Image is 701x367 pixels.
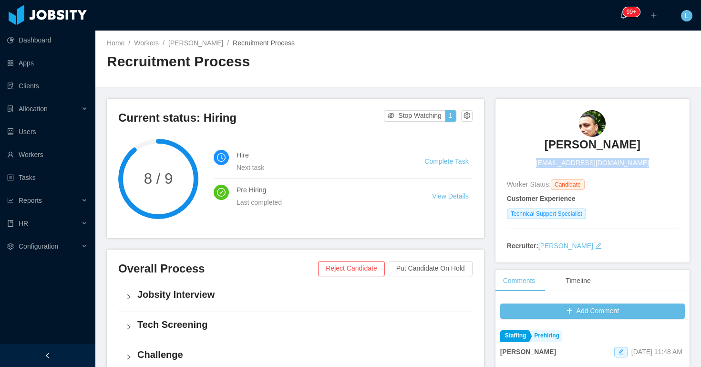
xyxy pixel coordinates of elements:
button: icon: plusAdd Comment [500,304,685,319]
button: 1 [445,110,456,122]
button: icon: eye-invisibleStop Watching [384,110,445,122]
h3: Current status: Hiring [118,110,384,126]
h2: Recruitment Process [107,52,398,72]
a: Staffing [500,330,529,342]
i: icon: setting [7,243,14,250]
span: 8 / 9 [118,171,198,186]
span: Configuration [19,242,58,250]
i: icon: right [126,324,132,330]
a: icon: appstoreApps [7,53,88,73]
i: icon: line-chart [7,197,14,204]
button: icon: setting [461,110,473,122]
h4: Pre Hiring [237,185,409,195]
h4: Challenge [137,348,465,361]
img: 5cdb429f-e609-4da0-bd60-101bd3e91a21_68e527cdb159b-90w.png [579,110,606,137]
div: Timeline [558,270,598,292]
span: Worker Status: [507,180,551,188]
strong: Recruiter: [507,242,538,250]
span: / [128,39,130,47]
a: [PERSON_NAME] [545,137,640,158]
span: Reports [19,197,42,204]
h3: Overall Process [118,261,318,276]
i: icon: edit [618,349,624,355]
strong: Customer Experience [507,195,576,202]
span: / [227,39,229,47]
span: Allocation [19,105,48,113]
i: icon: edit [595,242,602,249]
h4: Tech Screening [137,318,465,331]
i: icon: bell [620,12,627,19]
div: icon: rightTech Screening [118,312,473,342]
div: Comments [495,270,543,292]
i: icon: plus [650,12,657,19]
div: Last completed [237,197,409,208]
a: Workers [134,39,159,47]
h4: Jobsity Interview [137,288,465,301]
a: icon: userWorkers [7,145,88,164]
span: / [163,39,165,47]
a: [PERSON_NAME] [168,39,223,47]
h4: Hire [237,150,402,160]
a: Home [107,39,124,47]
span: HR [19,220,28,227]
i: icon: book [7,220,14,227]
i: icon: right [126,354,132,360]
i: icon: right [126,294,132,300]
span: L [685,10,689,21]
h3: [PERSON_NAME] [545,137,640,152]
strong: [PERSON_NAME] [500,348,556,356]
i: icon: check-circle [217,188,226,197]
a: Complete Task [424,157,468,165]
span: Recruitment Process [233,39,295,47]
sup: 2158 [623,7,640,17]
a: View Details [432,192,469,200]
a: Prehiring [529,330,562,342]
a: [PERSON_NAME] [538,242,593,250]
i: icon: clock-circle [217,153,226,162]
div: Next task [237,162,402,173]
a: icon: profileTasks [7,168,88,187]
i: icon: solution [7,105,14,112]
a: icon: pie-chartDashboard [7,31,88,50]
button: Put Candidate On Hold [389,261,473,276]
a: icon: auditClients [7,76,88,95]
span: Technical Support Specialist [507,209,586,219]
a: icon: robotUsers [7,122,88,141]
div: icon: rightJobsity Interview [118,282,473,312]
button: Reject Candidate [318,261,384,276]
span: Candidate [551,179,585,190]
span: [EMAIL_ADDRESS][DOMAIN_NAME] [536,158,649,168]
span: [DATE] 11:48 AM [631,348,682,356]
